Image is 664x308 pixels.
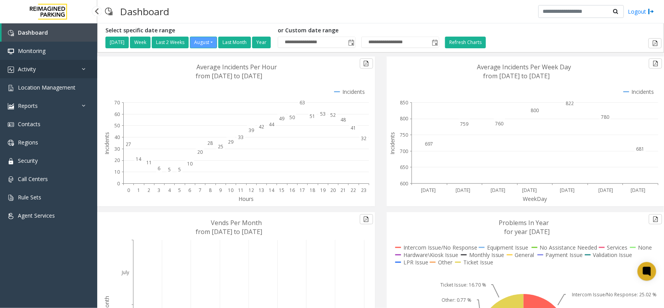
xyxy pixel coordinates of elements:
text: 60 [114,111,120,118]
button: [DATE] [105,37,129,48]
button: Export to pdf [649,58,662,69]
text: [DATE] [560,187,575,194]
img: logout [648,7,654,16]
text: 10 [114,169,120,175]
text: 53 [320,111,326,118]
text: July [121,269,129,276]
text: 16 [289,187,295,194]
text: 8 [209,187,212,194]
span: Security [18,157,38,164]
button: Year [252,37,271,48]
text: 5 [168,166,171,173]
text: 20 [197,149,203,156]
text: from [DATE] to [DATE] [483,72,550,80]
text: 6 [188,187,191,194]
text: 14 [136,156,142,162]
span: Rule Sets [18,194,41,201]
text: 29 [228,139,233,145]
text: 70 [114,99,120,106]
text: 20 [330,187,336,194]
text: 17 [300,187,305,194]
text: 11 [146,159,152,166]
text: Incidents [103,132,110,155]
button: August [190,37,217,48]
text: [DATE] [631,187,645,194]
text: 20 [114,157,120,164]
button: Week [130,37,151,48]
text: 800 [400,116,408,122]
img: 'icon' [8,176,14,183]
text: 822 [566,100,574,107]
text: 760 [495,120,503,127]
text: 0 [127,187,130,194]
span: Call Centers [18,175,48,183]
span: Toggle popup [347,37,355,48]
text: 850 [400,99,408,106]
text: 39 [249,127,254,134]
img: 'icon' [8,195,14,201]
span: Contacts [18,120,40,128]
text: 1 [137,187,140,194]
text: 681 [636,146,645,153]
text: 697 [425,141,433,147]
img: 'icon' [8,48,14,55]
text: 42 [259,123,264,130]
a: Logout [628,7,654,16]
text: 7 [199,187,201,194]
text: 13 [259,187,264,194]
text: 600 [400,180,408,187]
text: 50 [289,114,295,121]
button: Export to pdf [648,38,662,48]
text: Average Incidents Per Hour [197,63,277,71]
text: 14 [269,187,275,194]
text: 32 [361,135,366,142]
text: 759 [460,121,468,127]
text: from [DATE] to [DATE] [196,227,263,236]
text: Intercom Issue/No Response: 25.02 % [572,291,657,298]
text: 22 [351,187,356,194]
text: 33 [238,134,244,141]
img: pageIcon [105,2,112,21]
text: Hours [238,195,254,202]
text: 10 [228,187,233,194]
text: 30 [114,146,120,152]
a: Dashboard [2,23,97,42]
text: 21 [340,187,346,194]
text: Other: 0.77 % [441,297,471,303]
text: 700 [400,148,408,155]
img: 'icon' [8,213,14,219]
h3: Dashboard [116,2,173,21]
text: Incidents [389,132,396,155]
text: [DATE] [421,187,436,194]
text: 27 [126,141,131,148]
text: Problems In Year [499,218,549,227]
text: [DATE] [522,187,537,194]
text: 23 [361,187,366,194]
text: 52 [330,112,336,118]
text: 50 [114,122,120,129]
text: 28 [207,140,213,146]
button: Export to pdf [360,58,373,69]
img: 'icon' [8,158,14,164]
text: 800 [531,107,539,114]
text: [DATE] [599,187,613,194]
text: 4 [168,187,171,194]
text: 650 [400,164,408,171]
span: Toggle popup [430,37,439,48]
text: for year [DATE] [504,227,550,236]
text: 5 [178,187,181,194]
span: Monitoring [18,47,46,55]
text: 0 [117,180,120,187]
text: 63 [300,99,305,106]
text: 41 [351,125,356,131]
text: WeekDay [523,195,548,202]
h5: or Custom date range [278,27,439,34]
text: Vends Per Month [211,218,262,227]
text: 750 [400,132,408,138]
text: [DATE] [456,187,470,194]
text: 10 [187,160,193,167]
text: 9 [219,187,222,194]
img: 'icon' [8,140,14,146]
text: 780 [601,114,609,120]
img: 'icon' [8,103,14,109]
